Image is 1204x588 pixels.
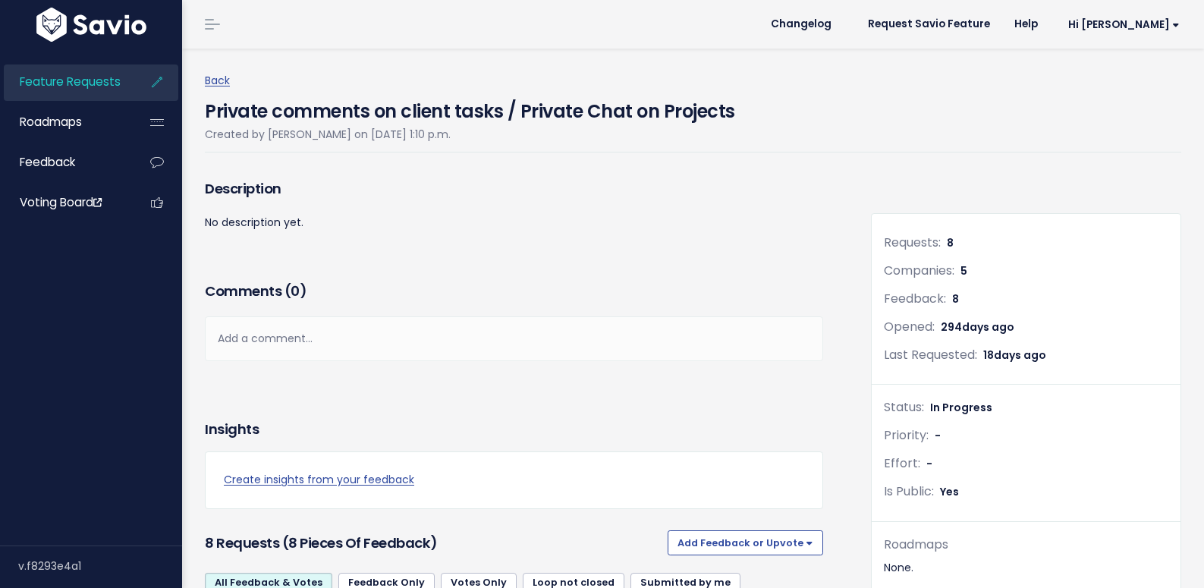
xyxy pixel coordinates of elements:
[940,484,959,499] span: Yes
[668,530,823,555] button: Add Feedback or Upvote
[884,558,1168,577] div: None.
[33,8,150,42] img: logo-white.9d6f32f41409.svg
[205,178,823,200] h3: Description
[291,281,300,300] span: 0
[884,454,920,472] span: Effort:
[1068,19,1180,30] span: Hi [PERSON_NAME]
[205,73,230,88] a: Back
[884,262,954,279] span: Companies:
[947,235,954,250] span: 8
[4,105,126,140] a: Roadmaps
[205,127,451,142] span: Created by [PERSON_NAME] on [DATE] 1:10 p.m.
[224,470,804,489] a: Create insights from your feedback
[4,64,126,99] a: Feature Requests
[884,483,934,500] span: Is Public:
[205,316,823,361] div: Add a comment...
[20,154,75,170] span: Feedback
[962,319,1014,335] span: days ago
[771,19,831,30] span: Changelog
[20,74,121,90] span: Feature Requests
[884,318,935,335] span: Opened:
[4,185,126,220] a: Voting Board
[926,456,932,471] span: -
[983,347,1046,363] span: 18
[20,194,102,210] span: Voting Board
[205,90,735,125] h4: Private comments on client tasks / Private Chat on Projects
[884,426,929,444] span: Priority:
[884,398,924,416] span: Status:
[952,291,959,307] span: 8
[18,546,182,586] div: v.f8293e4a1
[884,290,946,307] span: Feedback:
[205,533,662,554] h3: 8 Requests (8 pieces of Feedback)
[20,114,82,130] span: Roadmaps
[994,347,1046,363] span: days ago
[884,346,977,363] span: Last Requested:
[1050,13,1192,36] a: Hi [PERSON_NAME]
[205,213,823,232] p: No description yet.
[1002,13,1050,36] a: Help
[4,145,126,180] a: Feedback
[884,534,1168,556] div: Roadmaps
[205,281,823,302] h3: Comments ( )
[960,263,967,278] span: 5
[884,234,941,251] span: Requests:
[941,319,1014,335] span: 294
[930,400,992,415] span: In Progress
[856,13,1002,36] a: Request Savio Feature
[935,428,941,443] span: -
[205,419,259,440] h3: Insights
